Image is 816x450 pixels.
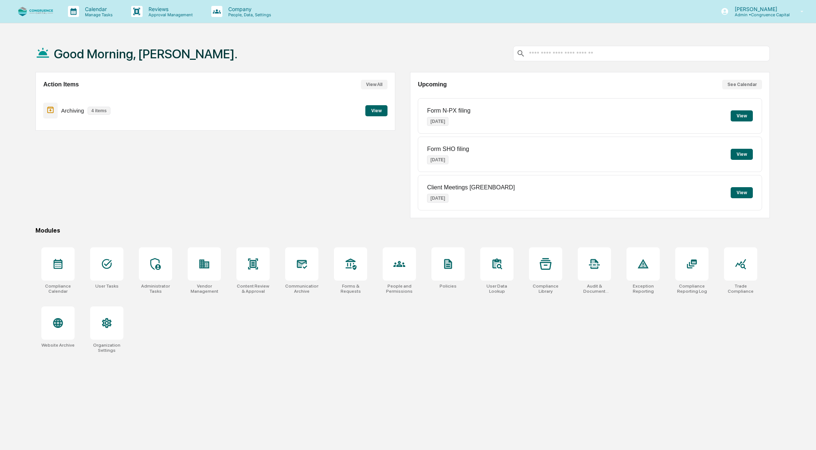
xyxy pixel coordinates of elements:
div: Policies [440,284,457,289]
p: [DATE] [427,117,448,126]
p: Client Meetings [GREENBOARD] [427,184,515,191]
div: People and Permissions [383,284,416,294]
div: Compliance Library [529,284,562,294]
div: Administrator Tasks [139,284,172,294]
div: Modules [35,227,770,234]
p: Approval Management [143,12,197,17]
p: [PERSON_NAME] [729,6,790,12]
p: Form N-PX filing [427,107,470,114]
div: Website Archive [41,343,75,348]
p: Form SHO filing [427,146,469,152]
div: Exception Reporting [626,284,660,294]
p: 4 items [88,107,110,115]
p: Admin • Congruence Capital [729,12,790,17]
a: View [365,107,387,114]
div: Compliance Reporting Log [675,284,709,294]
div: Communications Archive [285,284,318,294]
div: User Data Lookup [480,284,513,294]
p: Company [222,6,275,12]
p: [DATE] [427,194,448,203]
p: People, Data, Settings [222,12,275,17]
button: View [365,105,387,116]
div: User Tasks [95,284,119,289]
div: Audit & Document Logs [578,284,611,294]
div: Compliance Calendar [41,284,75,294]
button: View [731,149,753,160]
div: Organization Settings [90,343,123,353]
p: Reviews [143,6,197,12]
h2: Upcoming [418,81,447,88]
p: [DATE] [427,155,448,164]
div: Content Review & Approval [236,284,270,294]
div: Trade Compliance [724,284,757,294]
div: Forms & Requests [334,284,367,294]
button: View [731,110,753,121]
button: View All [361,80,387,89]
p: Calendar [79,6,116,12]
button: See Calendar [722,80,762,89]
button: View [731,187,753,198]
p: Manage Tasks [79,12,116,17]
img: logo [18,7,53,17]
p: Archiving [61,107,84,114]
h2: Action Items [43,81,79,88]
h1: Good Morning, [PERSON_NAME]. [54,47,238,61]
div: Vendor Management [188,284,221,294]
